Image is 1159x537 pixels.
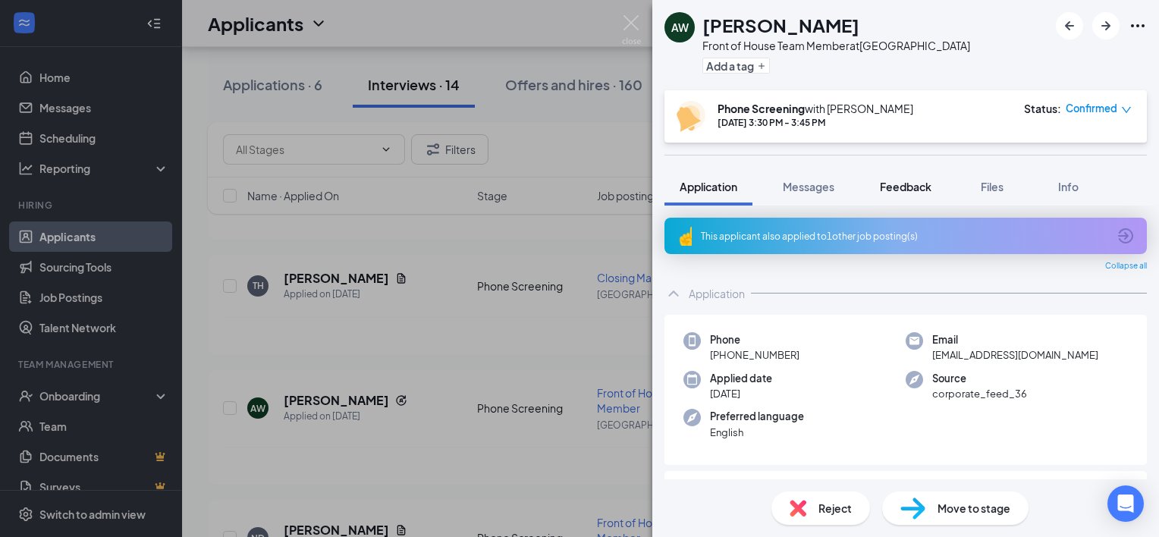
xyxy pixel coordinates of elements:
[932,347,1098,363] span: [EMAIL_ADDRESS][DOMAIN_NAME]
[701,230,1107,243] div: This applicant also applied to 1 other job posting(s)
[1107,485,1144,522] div: Open Intercom Messenger
[1121,105,1132,115] span: down
[710,347,799,363] span: [PHONE_NUMBER]
[689,286,745,301] div: Application
[1092,12,1120,39] button: ArrowRight
[783,180,834,193] span: Messages
[710,425,804,440] span: English
[1058,180,1079,193] span: Info
[932,386,1027,401] span: corporate_feed_36
[710,371,772,386] span: Applied date
[1129,17,1147,35] svg: Ellipses
[664,284,683,303] svg: ChevronUp
[1060,17,1079,35] svg: ArrowLeftNew
[981,180,1004,193] span: Files
[710,386,772,401] span: [DATE]
[702,38,970,53] div: Front of House Team Member at [GEOGRAPHIC_DATA]
[1097,17,1115,35] svg: ArrowRight
[702,12,859,38] h1: [PERSON_NAME]
[880,180,931,193] span: Feedback
[702,58,770,74] button: PlusAdd a tag
[710,409,804,424] span: Preferred language
[818,500,852,517] span: Reject
[718,102,805,115] b: Phone Screening
[710,332,799,347] span: Phone
[718,101,913,116] div: with [PERSON_NAME]
[1024,101,1061,116] div: Status :
[680,180,737,193] span: Application
[1056,12,1083,39] button: ArrowLeftNew
[718,116,913,129] div: [DATE] 3:30 PM - 3:45 PM
[1117,227,1135,245] svg: ArrowCircle
[932,371,1027,386] span: Source
[671,20,689,35] div: AW
[757,61,766,71] svg: Plus
[1105,260,1147,272] span: Collapse all
[938,500,1010,517] span: Move to stage
[932,332,1098,347] span: Email
[1066,101,1117,116] span: Confirmed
